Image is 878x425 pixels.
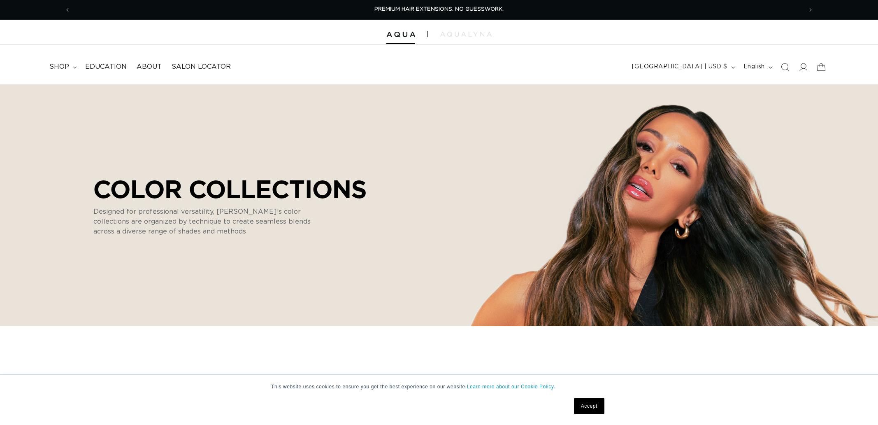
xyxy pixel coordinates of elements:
p: This website uses cookies to ensure you get the best experience on our website. [271,383,607,390]
p: Designed for professional versatility, [PERSON_NAME]’s color collections are organized by techniq... [93,207,332,236]
a: Salon Locator [167,58,236,76]
span: Salon Locator [172,63,231,71]
span: Education [85,63,127,71]
span: About [137,63,162,71]
a: Accept [574,398,604,414]
span: English [743,63,765,71]
img: aqualyna.com [440,32,492,37]
summary: shop [44,58,80,76]
a: Learn more about our Cookie Policy. [467,384,555,390]
a: About [132,58,167,76]
summary: Search [776,58,794,76]
button: Next announcement [801,2,820,18]
span: shop [49,63,69,71]
button: Previous announcement [58,2,77,18]
button: English [739,59,776,75]
a: Education [80,58,132,76]
span: [GEOGRAPHIC_DATA] | USD $ [632,63,727,71]
span: PREMIUM HAIR EXTENSIONS. NO GUESSWORK. [374,7,504,12]
img: Aqua Hair Extensions [386,32,415,37]
p: COLOR COLLECTIONS [93,175,367,203]
button: [GEOGRAPHIC_DATA] | USD $ [627,59,739,75]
